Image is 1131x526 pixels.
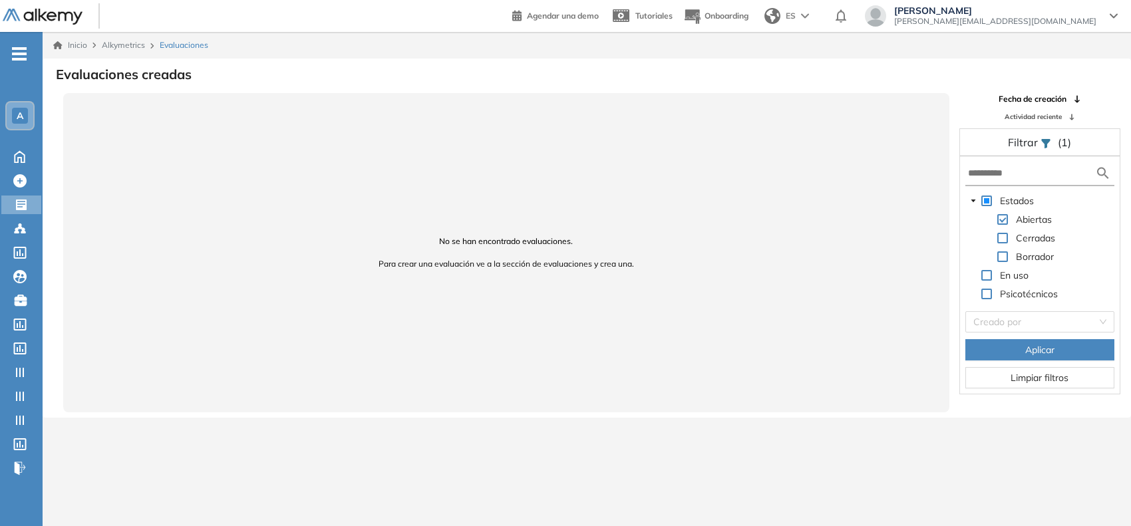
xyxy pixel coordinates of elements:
[1016,251,1054,263] span: Borrador
[1013,230,1058,246] span: Cerradas
[999,93,1066,105] span: Fecha de creación
[12,53,27,55] i: -
[3,9,82,25] img: Logo
[997,267,1031,283] span: En uso
[1000,288,1058,300] span: Psicotécnicos
[79,258,933,270] span: Para crear una evaluación ve a la sección de evaluaciones y crea una.
[1016,232,1055,244] span: Cerradas
[997,286,1060,302] span: Psicotécnicos
[764,8,780,24] img: world
[786,10,796,22] span: ES
[1013,249,1056,265] span: Borrador
[683,2,748,31] button: Onboarding
[965,339,1114,360] button: Aplicar
[1000,269,1029,281] span: En uso
[56,66,192,82] h3: Evaluaciones creadas
[512,7,599,23] a: Agendar una demo
[965,367,1114,388] button: Limpiar filtros
[1000,195,1034,207] span: Estados
[705,11,748,21] span: Onboarding
[1016,213,1052,225] span: Abiertas
[894,16,1096,27] span: [PERSON_NAME][EMAIL_ADDRESS][DOMAIN_NAME]
[79,235,933,247] span: No se han encontrado evaluaciones.
[102,40,145,50] span: Alkymetrics
[894,5,1096,16] span: [PERSON_NAME]
[1005,112,1062,122] span: Actividad reciente
[1013,211,1054,227] span: Abiertas
[53,39,87,51] a: Inicio
[1008,136,1041,149] span: Filtrar
[17,110,23,121] span: A
[1011,370,1068,385] span: Limpiar filtros
[997,193,1037,209] span: Estados
[160,39,208,51] span: Evaluaciones
[801,13,809,19] img: arrow
[527,11,599,21] span: Agendar una demo
[1025,342,1054,357] span: Aplicar
[1058,134,1071,150] span: (1)
[970,197,977,204] span: caret-down
[635,11,673,21] span: Tutoriales
[1095,165,1111,182] img: search icon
